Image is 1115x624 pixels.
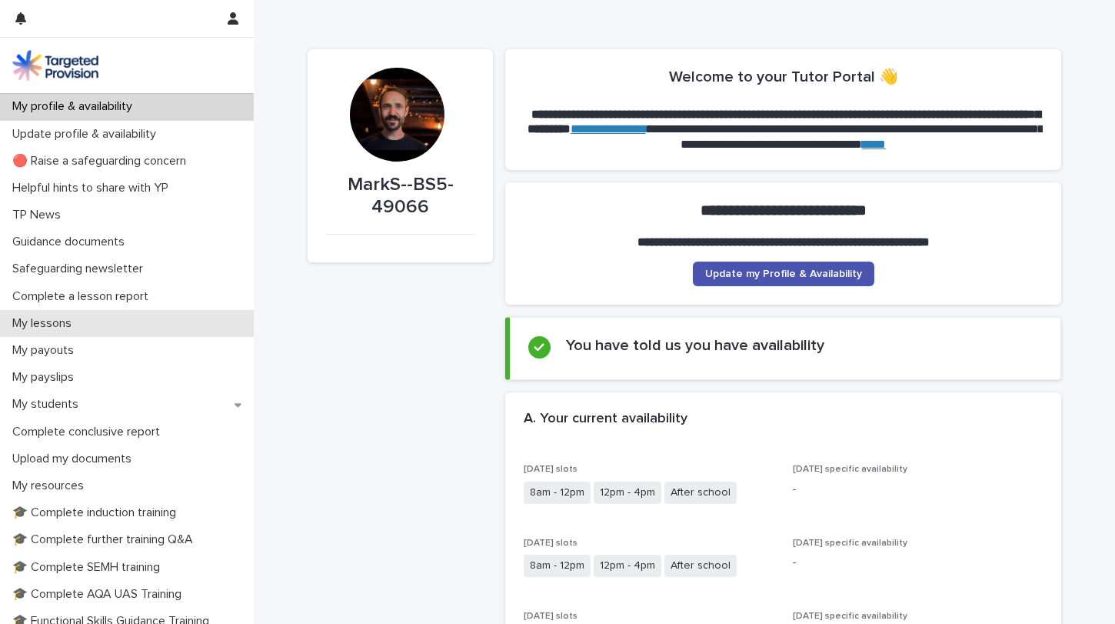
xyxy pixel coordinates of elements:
h2: You have told us you have availability [566,336,824,355]
span: 8am - 12pm [524,555,591,577]
p: - [793,482,1043,498]
p: 🎓 Complete SEMH training [6,560,172,575]
span: [DATE] specific availability [793,539,907,548]
p: My lessons [6,316,84,331]
h2: Welcome to your Tutor Portal 👋 [669,68,898,86]
span: [DATE] slots [524,612,577,621]
h2: A. Your current availability [524,411,687,428]
p: 🎓 Complete further training Q&A [6,532,205,547]
span: [DATE] specific availability [793,465,907,474]
span: [DATE] slots [524,465,577,474]
p: My payslips [6,370,86,385]
p: Update profile & availability [6,127,168,142]
p: Complete a lesson report [6,289,161,304]
span: Update my Profile & Availability [705,269,862,279]
p: My profile & availability [6,99,145,114]
p: 🎓 Complete induction training [6,506,188,520]
a: Update my Profile & Availability [693,262,874,286]
p: My students [6,397,91,412]
p: Upload my documents [6,452,144,466]
span: 8am - 12pm [524,482,591,504]
span: 12pm - 4pm [594,555,661,577]
p: My resources [6,479,96,493]
p: MarkS--BS5-49066 [326,174,474,219]
p: - [793,555,1043,571]
p: 🔴 Raise a safeguarding concern [6,154,198,169]
p: Safeguarding newsletter [6,262,155,276]
span: 12pm - 4pm [594,482,661,504]
p: TP News [6,208,73,222]
img: M5nRWzHhSzIhMunXDL62 [12,50,98,81]
span: [DATE] specific availability [793,612,907,621]
span: [DATE] slots [524,539,577,548]
p: My payouts [6,343,86,358]
p: Complete conclusive report [6,425,172,439]
p: Guidance documents [6,235,137,249]
p: Helpful hints to share with YP [6,181,181,195]
span: After school [664,482,737,504]
p: 🎓 Complete AQA UAS Training [6,587,194,602]
span: After school [664,555,737,577]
